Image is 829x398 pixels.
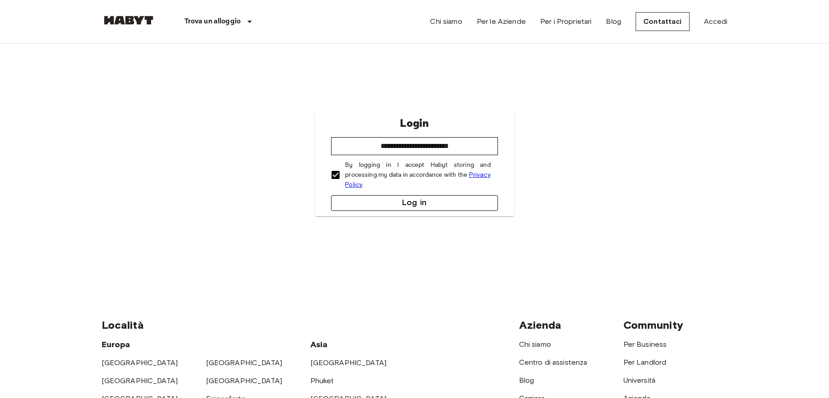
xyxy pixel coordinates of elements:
[345,171,490,188] a: Privacy Policy
[704,16,728,27] a: Accedi
[519,376,534,385] a: Blog
[102,340,130,349] span: Europa
[206,376,282,385] a: [GEOGRAPHIC_DATA]
[102,318,144,331] span: Località
[519,318,562,331] span: Azienda
[184,16,241,27] p: Trova un alloggio
[400,116,429,132] p: Login
[519,358,587,367] a: Centro di assistenza
[430,16,462,27] a: Chi siamo
[310,358,387,367] a: [GEOGRAPHIC_DATA]
[310,340,328,349] span: Asia
[331,195,497,211] button: Log in
[623,340,667,349] a: Per Business
[102,376,178,385] a: [GEOGRAPHIC_DATA]
[606,16,621,27] a: Blog
[102,16,156,25] img: Habyt
[636,12,690,31] a: Contattaci
[345,161,490,190] p: By logging in I accept Habyt storing and processing my data in accordance with the
[519,340,551,349] a: Chi siamo
[623,358,667,367] a: Per Landlord
[310,376,334,385] a: Phuket
[623,376,656,385] a: Università
[623,318,683,331] span: Community
[102,358,178,367] a: [GEOGRAPHIC_DATA]
[540,16,592,27] a: Per i Proprietari
[477,16,526,27] a: Per le Aziende
[206,358,282,367] a: [GEOGRAPHIC_DATA]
